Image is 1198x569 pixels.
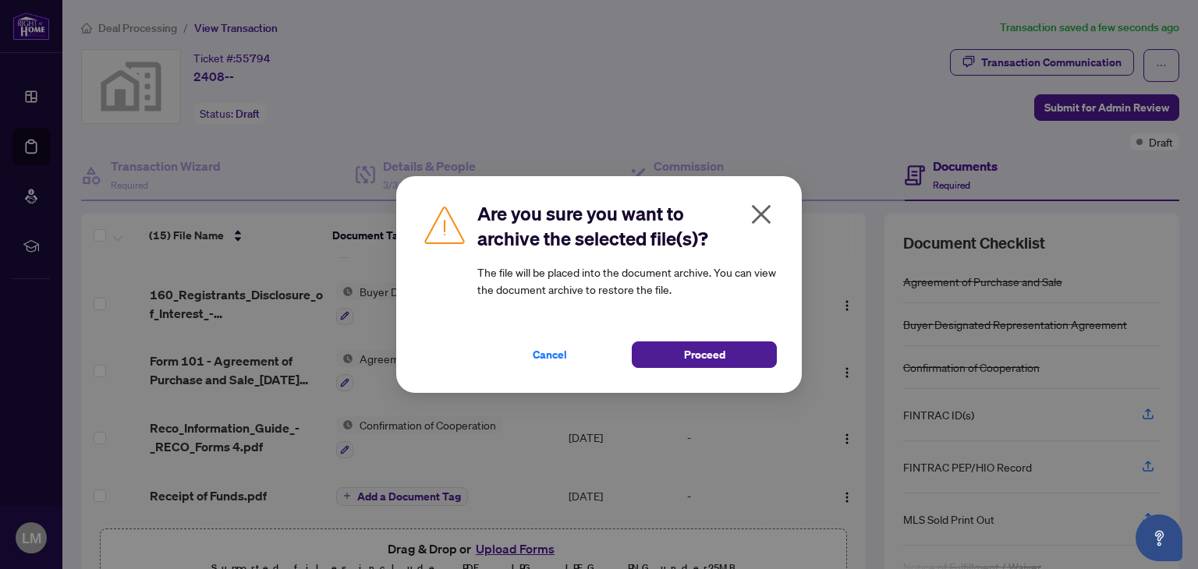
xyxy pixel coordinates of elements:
img: Caution Icon [421,201,468,248]
h2: Are you sure you want to archive the selected file(s)? [477,201,777,251]
span: Cancel [533,342,567,367]
button: Open asap [1136,514,1182,561]
span: Proceed [684,342,725,367]
button: Proceed [632,341,777,368]
span: close [749,202,774,227]
button: Cancel [477,341,622,368]
article: The file will be placed into the document archive. You can view the document archive to restore t... [477,263,777,298]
